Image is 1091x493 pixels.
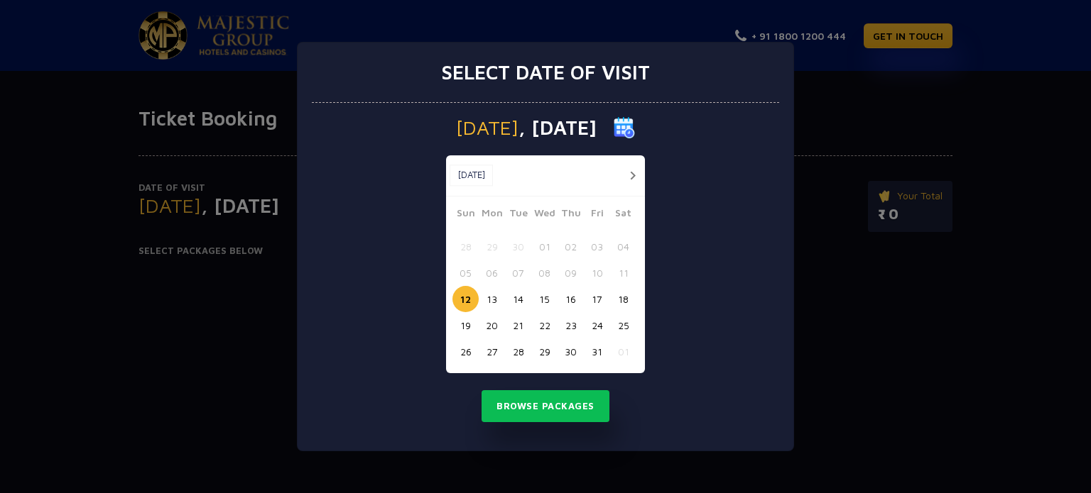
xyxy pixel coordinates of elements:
button: 03 [584,233,610,260]
h3: Select date of visit [441,60,650,84]
button: 29 [479,233,505,260]
button: 30 [558,338,584,365]
button: 01 [610,338,636,365]
span: Tue [505,205,531,225]
button: 10 [584,260,610,286]
button: 18 [610,286,636,312]
button: 30 [505,233,531,260]
span: Fri [584,205,610,225]
button: 05 [452,260,479,286]
button: 11 [610,260,636,286]
button: 27 [479,338,505,365]
button: 02 [558,233,584,260]
button: 23 [558,312,584,338]
button: 25 [610,312,636,338]
button: 22 [531,312,558,338]
button: 14 [505,286,531,312]
button: 28 [505,338,531,365]
span: [DATE] [456,118,519,138]
span: Mon [479,205,505,225]
button: 28 [452,233,479,260]
button: 19 [452,312,479,338]
button: 29 [531,338,558,365]
button: 16 [558,286,584,312]
button: Browse Packages [482,390,609,423]
span: Sat [610,205,636,225]
button: 04 [610,233,636,260]
button: 01 [531,233,558,260]
button: 17 [584,286,610,312]
span: Wed [531,205,558,225]
button: 13 [479,286,505,312]
button: 20 [479,312,505,338]
span: , [DATE] [519,118,597,138]
button: 12 [452,286,479,312]
button: 31 [584,338,610,365]
button: 06 [479,260,505,286]
button: [DATE] [450,165,493,186]
button: 15 [531,286,558,312]
button: 08 [531,260,558,286]
img: calender icon [614,117,635,138]
button: 26 [452,338,479,365]
button: 24 [584,312,610,338]
button: 09 [558,260,584,286]
button: 07 [505,260,531,286]
button: 21 [505,312,531,338]
span: Sun [452,205,479,225]
span: Thu [558,205,584,225]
